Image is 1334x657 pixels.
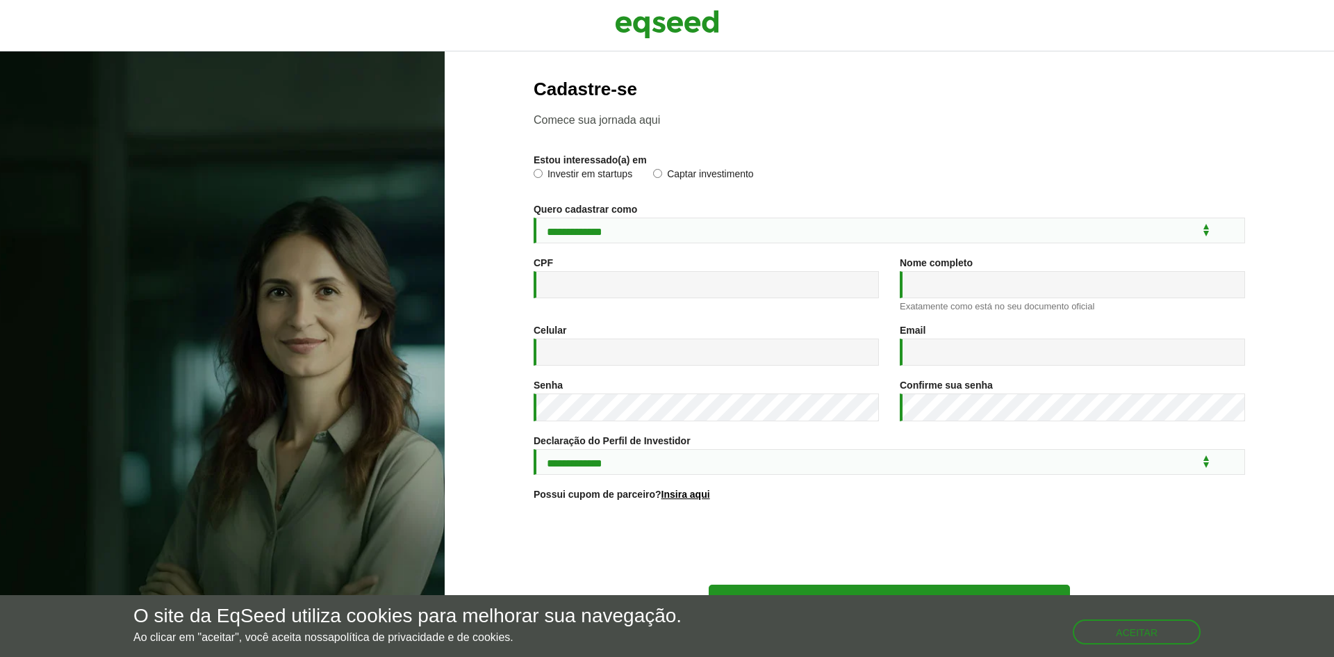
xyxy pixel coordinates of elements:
[534,113,1245,127] p: Comece sua jornada aqui
[334,632,511,643] a: política de privacidade e de cookies
[534,155,647,165] label: Estou interessado(a) em
[534,489,710,499] label: Possui cupom de parceiro?
[133,631,682,644] p: Ao clicar em "aceitar", você aceita nossa .
[900,258,973,268] label: Nome completo
[534,325,566,335] label: Celular
[133,606,682,627] h5: O site da EqSeed utiliza cookies para melhorar sua navegação.
[615,7,719,42] img: EqSeed Logo
[534,169,632,183] label: Investir em startups
[900,302,1245,311] div: Exatamente como está no seu documento oficial
[653,169,662,178] input: Captar investimento
[653,169,754,183] label: Captar investimento
[534,258,553,268] label: CPF
[534,169,543,178] input: Investir em startups
[900,380,993,390] label: Confirme sua senha
[534,380,563,390] label: Senha
[1073,619,1201,644] button: Aceitar
[534,204,637,214] label: Quero cadastrar como
[534,79,1245,99] h2: Cadastre-se
[534,436,691,446] label: Declaração do Perfil de Investidor
[900,325,925,335] label: Email
[784,517,995,571] iframe: reCAPTCHA
[661,489,710,499] a: Insira aqui
[709,585,1070,614] button: Cadastre-se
